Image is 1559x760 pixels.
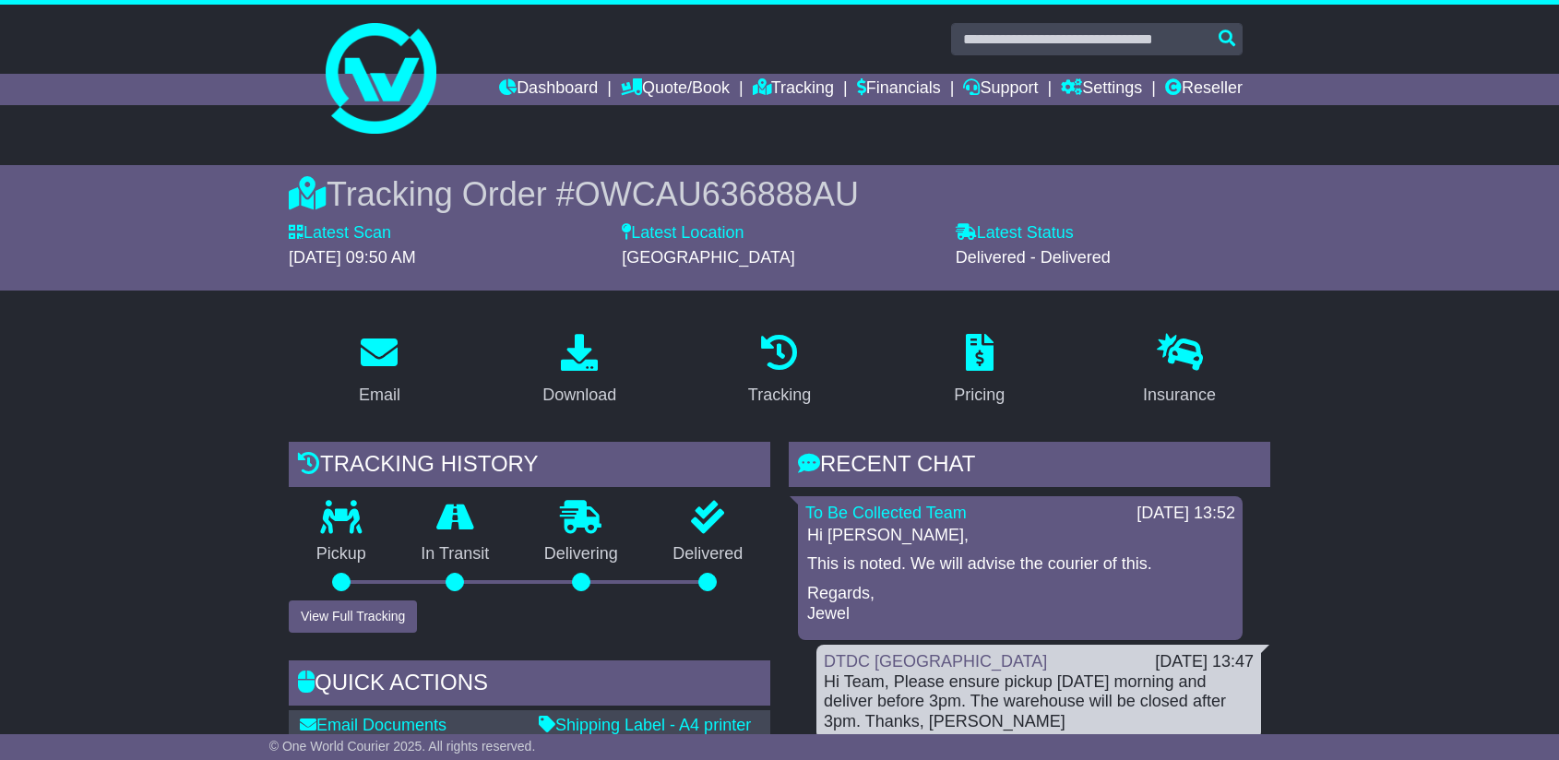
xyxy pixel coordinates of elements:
[807,554,1233,575] p: This is noted. We will advise the courier of this.
[289,600,417,633] button: View Full Tracking
[621,74,730,105] a: Quote/Book
[963,74,1038,105] a: Support
[499,74,598,105] a: Dashboard
[530,327,628,414] a: Download
[542,383,616,408] div: Download
[1131,327,1228,414] a: Insurance
[347,327,412,414] a: Email
[269,739,536,754] span: © One World Courier 2025. All rights reserved.
[1137,504,1235,524] div: [DATE] 13:52
[805,504,967,522] a: To Be Collected Team
[289,544,394,564] p: Pickup
[789,442,1270,492] div: RECENT CHAT
[300,716,446,734] a: Email Documents
[622,248,794,267] span: [GEOGRAPHIC_DATA]
[394,544,518,564] p: In Transit
[289,174,1270,214] div: Tracking Order #
[824,672,1254,732] div: Hi Team, Please ensure pickup [DATE] morning and deliver before 3pm. The warehouse will be closed...
[622,223,744,243] label: Latest Location
[807,584,1233,623] p: Regards, Jewel
[1143,383,1216,408] div: Insurance
[1165,74,1243,105] a: Reseller
[575,175,859,213] span: OWCAU636888AU
[1061,74,1142,105] a: Settings
[359,383,400,408] div: Email
[289,248,416,267] span: [DATE] 09:50 AM
[289,223,391,243] label: Latest Scan
[942,327,1017,414] a: Pricing
[289,442,770,492] div: Tracking history
[954,383,1005,408] div: Pricing
[517,544,646,564] p: Delivering
[807,526,1233,546] p: Hi [PERSON_NAME],
[748,383,811,408] div: Tracking
[956,248,1111,267] span: Delivered - Delivered
[753,74,834,105] a: Tracking
[824,652,1047,671] a: DTDC [GEOGRAPHIC_DATA]
[736,327,823,414] a: Tracking
[857,74,941,105] a: Financials
[289,660,770,710] div: Quick Actions
[956,223,1074,243] label: Latest Status
[539,716,751,734] a: Shipping Label - A4 printer
[646,544,771,564] p: Delivered
[1155,652,1254,672] div: [DATE] 13:47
